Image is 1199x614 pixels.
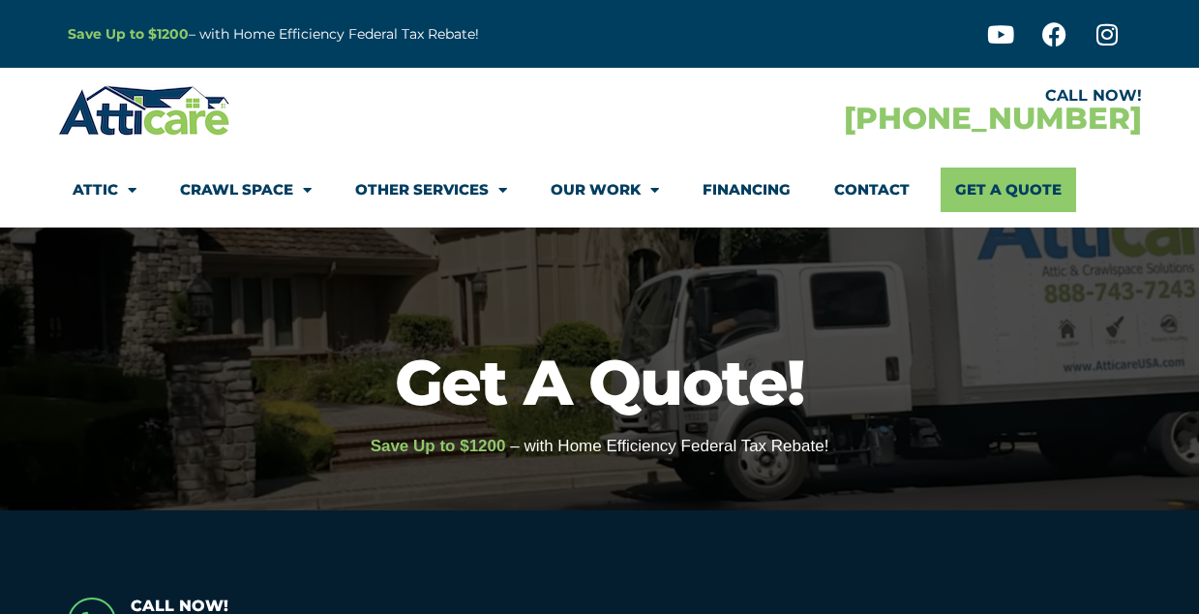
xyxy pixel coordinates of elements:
[180,168,312,212] a: Crawl Space
[68,25,189,43] a: Save Up to $1200
[510,437,828,455] span: – with Home Efficiency Federal Tax Rebate!
[73,168,1127,212] nav: Menu
[355,168,507,212] a: Other Services
[551,168,659,212] a: Our Work
[371,437,506,455] span: Save Up to $1200
[73,168,136,212] a: Attic
[834,168,910,212] a: Contact
[941,168,1076,212] a: Get A Quote
[10,351,1189,414] h1: Get A Quote!
[68,23,695,46] p: – with Home Efficiency Federal Tax Rebate!
[703,168,791,212] a: Financing
[600,88,1142,104] div: CALL NOW!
